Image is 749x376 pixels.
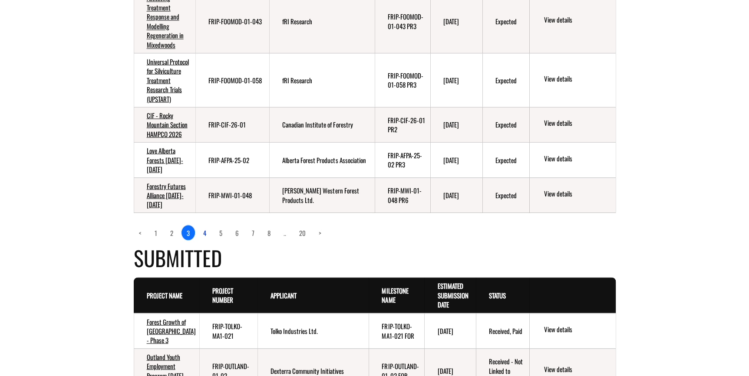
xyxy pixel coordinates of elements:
[437,366,453,375] time: [DATE]
[443,119,459,129] time: [DATE]
[544,74,612,84] a: View details
[134,53,195,107] td: Universal Protocol for Silviculture Treatment Research Trials (UPSTART)
[247,225,260,240] a: page 7
[134,242,616,273] h4: Submitted
[529,53,615,107] td: action menu
[443,75,459,85] time: [DATE]
[149,225,162,240] a: page 1
[544,15,612,26] a: View details
[544,364,612,375] a: View details
[424,313,476,349] td: 10/30/2027
[375,53,430,107] td: FRIP-FOOMOD-01-058 PR3
[269,142,375,177] td: Alberta Forest Products Association
[198,225,211,240] a: page 4
[430,142,482,177] td: 1/14/2026
[269,107,375,142] td: Canadian Institute of Forestry
[134,177,195,213] td: Forestry Futures Alliance 2022-2026
[147,317,196,345] a: Forest Growth of [GEOGRAPHIC_DATA] - Phase 3
[437,281,468,309] a: Estimated Submission Date
[271,290,297,300] a: Applicant
[294,225,311,240] a: page 20
[257,313,369,349] td: Tolko Industries Ltd.
[230,225,244,240] a: page 6
[212,285,233,304] a: Project Number
[482,53,530,107] td: Expected
[529,107,615,142] td: action menu
[529,142,615,177] td: action menu
[199,313,257,349] td: FRIP-TOLKO-MA1-021
[147,290,182,300] a: Project Name
[134,225,147,240] a: Previous page
[430,53,482,107] td: 1/14/2026
[382,285,408,304] a: Milestone Name
[195,107,270,142] td: FRIP-CIF-26-01
[195,177,270,213] td: FRIP-MWI-01-048
[375,142,430,177] td: FRIP-AFPA-25-02 PR3
[214,225,228,240] a: page 5
[262,225,276,240] a: page 8
[278,225,291,240] a: Load more pages
[369,313,424,349] td: FRIP-TOLKO-MA1-021 FOR
[195,142,270,177] td: FRIP-AFPA-25-02
[482,142,530,177] td: Expected
[269,53,375,107] td: fRI Research
[482,107,530,142] td: Expected
[544,324,612,335] a: View details
[430,177,482,213] td: 1/14/2026
[529,177,615,213] td: action menu
[430,107,482,142] td: 1/14/2026
[134,313,199,349] td: Forest Growth of Western Canada - Phase 3
[437,326,453,335] time: [DATE]
[134,142,195,177] td: Love Alberta Forests 2025-2030
[482,177,530,213] td: Expected
[476,313,530,349] td: Received, Paid
[195,53,270,107] td: FRIP-FOOMOD-01-058
[375,177,430,213] td: FRIP-MWI-01-048 PR6
[544,118,612,128] a: View details
[147,145,183,173] a: Love Alberta Forests [DATE]-[DATE]
[375,107,430,142] td: FRIP-CIF-26-01 PR2
[147,181,186,209] a: Forestry Futures Alliance [DATE]-[DATE]
[443,16,459,26] time: [DATE]
[529,278,615,313] th: Actions
[147,56,189,103] a: Universal Protocol for Silviculture Treatment Research Trials (UPSTART)
[181,225,195,240] a: 3
[489,290,506,300] a: Status
[313,225,327,240] a: Next page
[544,189,612,199] a: View details
[443,155,459,164] time: [DATE]
[165,225,178,240] a: page 2
[544,154,612,164] a: View details
[147,110,188,138] a: CIF - Rocky Mountain Section HAMPCO 2026
[443,190,459,199] time: [DATE]
[269,177,375,213] td: Millar Western Forest Products Ltd.
[134,107,195,142] td: CIF - Rocky Mountain Section HAMPCO 2026
[529,313,615,349] td: action menu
